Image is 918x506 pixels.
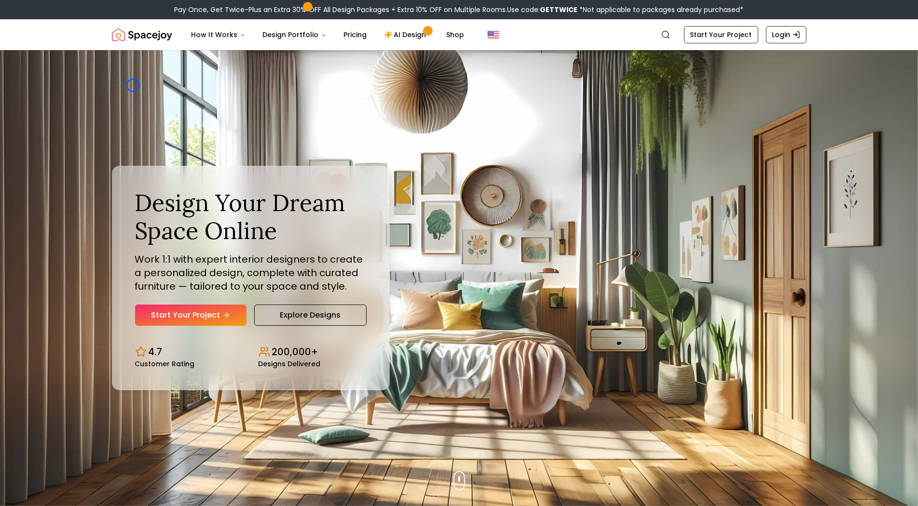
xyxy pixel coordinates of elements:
[135,337,367,367] div: Design stats
[439,25,472,44] a: Shop
[184,25,472,44] nav: Main
[184,25,253,44] button: How It Works
[135,360,195,367] small: Customer Rating
[259,360,321,367] small: Designs Delivered
[578,5,744,14] span: *Not applicable to packages already purchased*
[149,345,163,359] p: 4.7
[336,25,375,44] a: Pricing
[272,345,318,359] p: 200,000+
[377,25,437,44] a: AI Design
[488,29,499,40] img: United States
[255,25,334,44] button: Design Portfolio
[112,25,172,44] a: Spacejoy
[507,5,578,14] span: Use code:
[175,5,744,14] div: Pay Once, Get Twice-Plus an Extra 30% OFF All Design Packages + Extra 10% OFF on Multiple Rooms.
[112,19,807,50] nav: Global
[766,26,807,43] a: Login
[112,25,172,44] img: Spacejoy Logo
[540,5,578,14] b: GETTWICE
[135,305,247,326] a: Start Your Project
[684,26,758,43] a: Start Your Project
[135,253,367,293] p: Work 1:1 with expert interior designers to create a personalized design, complete with curated fu...
[135,189,367,244] h1: Design Your Dream Space Online
[254,305,367,326] a: Explore Designs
